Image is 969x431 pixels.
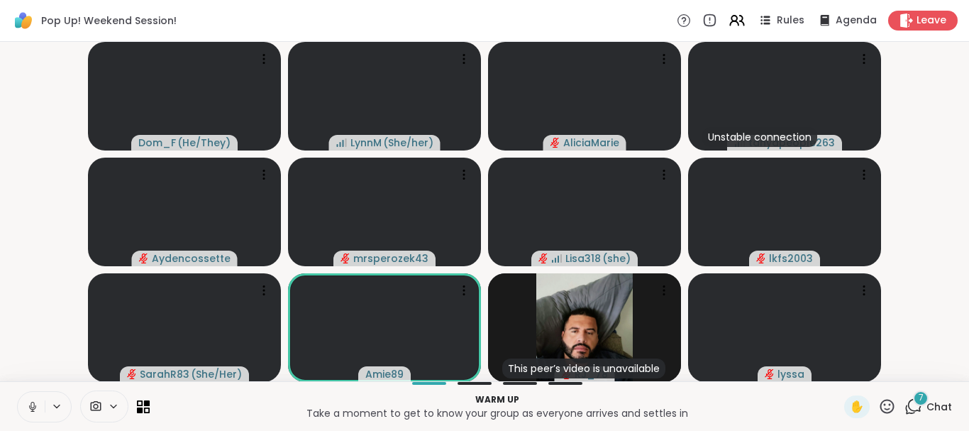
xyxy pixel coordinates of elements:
[365,367,404,381] span: Amie89
[765,369,775,379] span: audio-muted
[850,398,864,415] span: ✋
[11,9,35,33] img: ShareWell Logomark
[563,136,619,150] span: AliciaMarie
[191,367,242,381] span: ( She/Her )
[602,251,631,266] span: ( she )
[769,251,813,266] span: lkfs2003
[340,253,350,263] span: audio-muted
[536,273,633,382] img: RJ_78
[777,367,804,381] span: lyssa
[158,393,836,406] p: Warm up
[138,136,176,150] span: Dom_F
[127,369,137,379] span: audio-muted
[836,13,877,28] span: Agenda
[177,136,231,150] span: ( He/They )
[139,253,149,263] span: audio-muted
[756,253,766,263] span: audio-muted
[538,253,548,263] span: audio-muted
[502,359,665,378] div: This peer’s video is unavailable
[550,138,560,148] span: audio-muted
[919,392,924,404] span: 7
[140,367,189,381] span: SarahR83
[926,400,952,414] span: Chat
[158,406,836,420] p: Take a moment to get to know your group as everyone arrives and settles in
[917,13,946,28] span: Leave
[350,136,382,150] span: LynnM
[383,136,433,150] span: ( She/her )
[565,251,601,266] span: Lisa318
[41,13,177,28] span: Pop Up! Weekend Session!
[777,13,804,28] span: Rules
[702,127,817,147] div: Unstable connection
[152,251,231,266] span: Aydencossette
[353,251,428,266] span: mrsperozek43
